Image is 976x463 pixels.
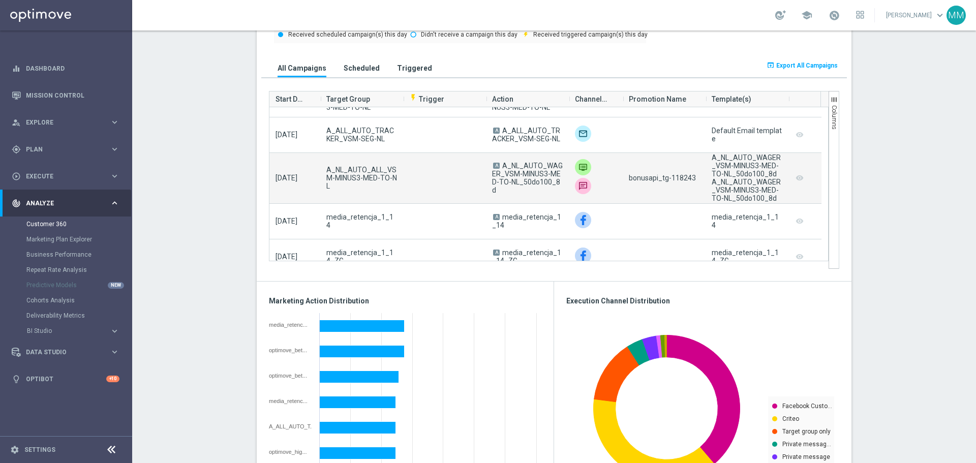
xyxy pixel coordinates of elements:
div: Execute [12,172,110,181]
button: Scheduled [341,58,382,77]
text: Target group only [782,428,831,435]
a: Optibot [26,365,106,392]
div: optimove_high_value [269,449,312,455]
span: Columns [831,105,838,130]
a: Dashboard [26,55,119,82]
h3: Scheduled [344,64,380,73]
div: NEW [108,282,124,289]
button: play_circle_outline Execute keyboard_arrow_right [11,172,120,180]
button: Triggered [394,58,435,77]
button: open_in_browser Export All Campaigns [765,58,839,73]
span: media_retencja_1_14_ZG [326,249,397,265]
span: bonusapi_tg-118243 [629,174,696,182]
span: A_NL_AUTO_WAGER_VSM-MINUS3-MED-TO-NL_50do100_8d [492,162,563,194]
span: Start Date [276,89,306,109]
img: Private message [575,159,591,175]
span: Promotion Name [629,89,686,109]
div: +10 [106,376,119,382]
span: school [801,10,812,21]
div: Optibot [12,365,119,392]
img: Facebook Custom Audience [575,248,591,264]
span: A [493,250,500,256]
i: keyboard_arrow_right [110,198,119,208]
div: Default Email template [712,127,782,143]
i: keyboard_arrow_right [110,144,119,154]
button: track_changes Analyze keyboard_arrow_right [11,199,120,207]
i: person_search [12,118,21,127]
span: A_ALL_AUTO_TRACKER_VSM-SEG-NL [326,127,397,143]
div: media_retencja_1_14 [712,213,782,229]
div: Data Studio [12,348,110,357]
h3: All Campaigns [278,64,326,73]
span: Action [492,89,513,109]
a: Cohorts Analysis [26,296,106,304]
div: Business Performance [26,247,131,262]
span: A [493,214,500,220]
div: A_NL_AUTO_WAGER_VSM-MINUS3-MED-TO-NL_50do100_8d [712,153,782,178]
div: Explore [12,118,110,127]
span: Analyze [26,200,110,206]
i: track_changes [12,199,21,208]
text: Received triggered campaign(s) this day [533,31,648,38]
span: [DATE] [276,217,297,225]
div: Customer 360 [26,217,131,232]
div: Deliverability Metrics [26,308,131,323]
span: A [493,128,500,134]
button: equalizer Dashboard [11,65,120,73]
a: [PERSON_NAME]keyboard_arrow_down [885,8,947,23]
img: Target group only [575,126,591,142]
span: Target Group [326,89,370,109]
span: A [493,163,500,169]
text: Private messag… [782,441,831,448]
span: Data Studio [26,349,110,355]
div: Marketing Plan Explorer [26,232,131,247]
div: A_NL_AUTO_WAGER_VSM-MINUS3-MED-TO-NL_50do100_8d [712,178,782,202]
h3: Marketing Action Distribution [269,296,541,305]
span: [DATE] [276,131,297,139]
span: media_retencja_1_14_ZG [492,249,561,265]
i: equalizer [12,64,21,73]
div: optimove_bet_14D_and_reg_30D [269,347,312,353]
div: optimove_bet_1D_plus [269,373,312,379]
span: Template(s) [712,89,751,109]
a: Customer 360 [26,220,106,228]
span: Plan [26,146,110,152]
i: keyboard_arrow_right [110,347,119,357]
text: Received scheduled campaign(s) this day [288,31,407,38]
div: A_ALL_AUTO_TRACKER_VSM-SEG-MED [269,423,312,429]
a: Business Performance [26,251,106,259]
i: gps_fixed [12,145,21,154]
i: keyboard_arrow_right [110,171,119,181]
button: BI Studio keyboard_arrow_right [26,327,120,335]
a: Settings [24,447,55,453]
div: BI Studio [27,328,110,334]
div: Data Studio keyboard_arrow_right [11,348,120,356]
div: Dashboard [12,55,119,82]
i: settings [10,445,19,454]
div: Predictive Models [26,277,131,293]
span: keyboard_arrow_down [934,10,945,21]
h3: Triggered [397,64,432,73]
i: keyboard_arrow_right [110,117,119,127]
span: Trigger [409,95,444,103]
a: Deliverability Metrics [26,312,106,320]
i: flash_on [409,94,417,102]
img: Facebook Custom Audience [575,212,591,228]
div: media_retencja_1_14 [269,322,312,328]
a: Marketing Plan Explorer [26,235,106,243]
span: A_NL_AUTO_ALL_VSM-MINUS3-MED-TO-NL [326,166,397,190]
i: open_in_browser [767,61,775,69]
div: media_retencja_1_14_ZG [269,398,312,404]
span: Channel(s) [575,89,608,109]
button: gps_fixed Plan keyboard_arrow_right [11,145,120,153]
button: lightbulb Optibot +10 [11,375,120,383]
div: SMS [575,178,591,194]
